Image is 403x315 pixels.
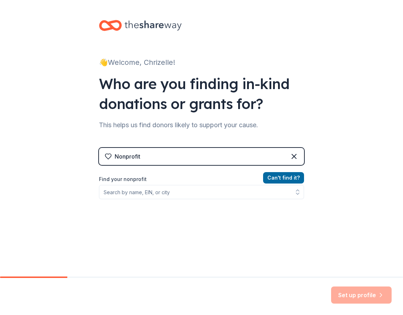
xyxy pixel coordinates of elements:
[99,119,304,131] div: This helps us find donors likely to support your cause.
[99,175,304,184] label: Find your nonprofit
[99,74,304,114] div: Who are you finding in-kind donations or grants for?
[115,152,140,161] div: Nonprofit
[263,172,304,184] button: Can't find it?
[99,185,304,199] input: Search by name, EIN, or city
[99,57,304,68] div: 👋 Welcome, Chrizelle!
